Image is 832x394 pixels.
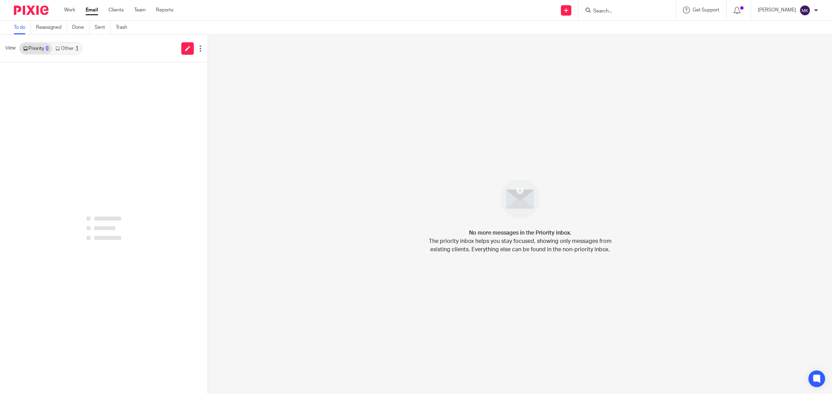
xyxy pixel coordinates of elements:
a: To do [14,21,31,34]
p: The priority inbox helps you stay focused, showing only messages from existing clients. Everythin... [428,237,612,254]
a: Clients [109,7,124,14]
a: Sent [95,21,111,34]
a: Other1 [52,43,81,54]
img: Pixie [14,6,49,15]
a: Trash [116,21,132,34]
p: [PERSON_NAME] [758,7,796,14]
a: Priority0 [20,43,52,54]
input: Search [592,8,655,15]
a: Work [64,7,75,14]
a: Done [72,21,89,34]
img: image [496,175,544,223]
a: Email [86,7,98,14]
h4: No more messages in the Priority inbox. [469,229,571,237]
a: Reassigned [36,21,67,34]
span: View [5,45,16,52]
img: svg%3E [799,5,811,16]
div: 0 [46,46,49,51]
a: Team [134,7,146,14]
span: Get Support [693,8,719,12]
a: Reports [156,7,173,14]
div: 1 [76,46,78,51]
